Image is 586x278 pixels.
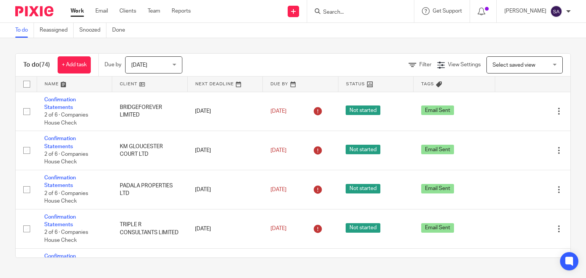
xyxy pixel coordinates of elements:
[58,56,91,73] a: + Add task
[421,145,454,154] span: Email Sent
[419,62,431,67] span: Filter
[270,187,287,192] span: [DATE]
[504,7,546,15] p: [PERSON_NAME]
[44,112,88,126] span: 2 of 6 · Companies House Check
[119,7,136,15] a: Clients
[270,148,287,153] span: [DATE]
[105,61,121,69] p: Due by
[448,62,481,67] span: View Settings
[44,97,76,110] a: Confirmation Statements
[44,191,88,204] span: 2 of 6 · Companies House Check
[23,61,50,69] h1: To do
[15,23,34,38] a: To do
[148,7,160,15] a: Team
[15,6,53,16] img: Pixie
[112,92,188,131] td: BRIDGEFOREVER LIMITED
[44,230,88,243] span: 2 of 6 · Companies House Check
[44,175,76,188] a: Confirmation Statements
[79,23,106,38] a: Snoozed
[187,209,263,248] td: [DATE]
[346,223,380,233] span: Not started
[421,82,434,86] span: Tags
[112,131,188,170] td: KM GLOUCESTER COURT LTD
[270,226,287,232] span: [DATE]
[95,7,108,15] a: Email
[40,23,74,38] a: Reassigned
[421,184,454,193] span: Email Sent
[44,152,88,165] span: 2 of 6 · Companies House Check
[322,9,391,16] input: Search
[112,209,188,248] td: TRIPLE R CONSULTANTS LIMITED
[187,131,263,170] td: [DATE]
[270,109,287,114] span: [DATE]
[346,184,380,193] span: Not started
[44,136,76,149] a: Confirmation Statements
[39,62,50,68] span: (74)
[421,223,454,233] span: Email Sent
[550,5,562,18] img: svg%3E
[112,170,188,209] td: PADALA PROPERTIES LTD
[44,214,76,227] a: Confirmation Statements
[44,254,76,267] a: Confirmation Statements
[131,62,147,68] span: [DATE]
[187,170,263,209] td: [DATE]
[187,92,263,131] td: [DATE]
[433,8,462,14] span: Get Support
[112,23,131,38] a: Done
[421,105,454,115] span: Email Sent
[346,105,380,115] span: Not started
[346,145,380,154] span: Not started
[172,7,191,15] a: Reports
[71,7,84,15] a: Work
[493,62,535,68] span: Select saved view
